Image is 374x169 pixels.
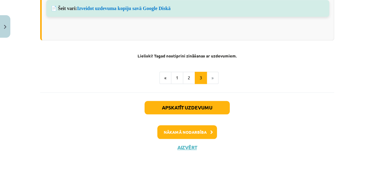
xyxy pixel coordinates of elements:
strong: Lieliski! Tagad nostiprini zināšanas ar uzdevumiem. [138,53,237,58]
img: icon-close-lesson-0947bae3869378f0d4975bcd49f059093ad1ed9edebbc8119c70593378902aed.svg [4,25,6,29]
button: Apskatīt uzdevumu [145,101,230,114]
button: 2 [183,72,195,84]
button: « [159,72,171,84]
a: Izveidot uzdevuma kopiju savā Google Diskā [77,6,170,11]
nav: Page navigation example [40,72,334,84]
span: 📄 Šeit vari: [51,6,172,11]
button: 1 [171,72,183,84]
button: Aizvērt [176,144,199,150]
button: Nākamā nodarbība [157,125,217,139]
button: 3 [195,72,207,84]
